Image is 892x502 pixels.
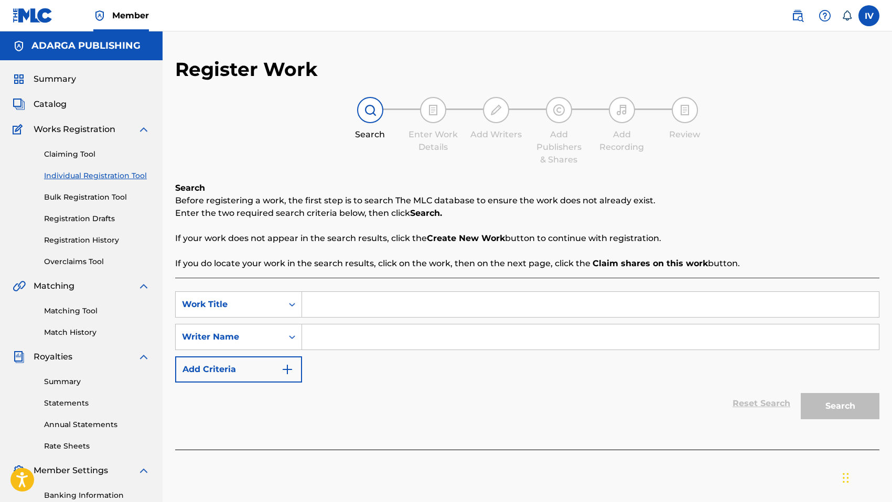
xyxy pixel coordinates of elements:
[281,363,294,376] img: 9d2ae6d4665cec9f34b9.svg
[44,149,150,160] a: Claiming Tool
[840,452,892,502] div: Widget de chat
[44,327,150,338] a: Match History
[490,104,502,116] img: step indicator icon for Add Writers
[843,462,849,494] div: Arrastrar
[175,232,879,245] p: If your work does not appear in the search results, click the button to continue with registration.
[182,298,276,311] div: Work Title
[44,170,150,181] a: Individual Registration Tool
[659,128,711,141] div: Review
[13,280,26,292] img: Matching
[533,128,585,166] div: Add Publishers & Shares
[13,40,25,52] img: Accounts
[44,376,150,387] a: Summary
[175,194,879,207] p: Before registering a work, the first step is to search The MLC database to ensure the work does n...
[44,213,150,224] a: Registration Drafts
[175,58,318,81] h2: Register Work
[31,40,141,52] h5: ADARGA PUBLISHING
[34,351,72,363] span: Royalties
[44,419,150,430] a: Annual Statements
[470,128,522,141] div: Add Writers
[13,98,25,111] img: Catalog
[44,305,150,317] a: Matching Tool
[863,334,892,418] iframe: Resource Center
[13,123,26,136] img: Works Registration
[344,128,396,141] div: Search
[616,104,628,116] img: step indicator icon for Add Recording
[679,104,691,116] img: step indicator icon for Review
[44,235,150,246] a: Registration History
[44,398,150,409] a: Statements
[34,73,76,85] span: Summary
[791,9,804,22] img: search
[13,98,67,111] a: CatalogCatalog
[175,291,879,424] form: Search Form
[814,5,835,26] div: Help
[427,233,505,243] strong: Create New Work
[410,208,442,218] strong: Search.
[175,356,302,383] button: Add Criteria
[44,192,150,203] a: Bulk Registration Tool
[137,280,150,292] img: expand
[175,207,879,220] p: Enter the two required search criteria below, then click
[787,5,808,26] a: Public Search
[858,5,879,26] div: User Menu
[44,256,150,267] a: Overclaims Tool
[175,257,879,270] p: If you do locate your work in the search results, click on the work, then on the next page, click...
[593,258,708,268] strong: Claim shares on this work
[175,183,205,193] b: Search
[842,10,852,21] div: Notifications
[93,9,106,22] img: Top Rightsholder
[13,464,25,477] img: Member Settings
[112,9,149,21] span: Member
[44,490,150,501] a: Banking Information
[13,73,25,85] img: Summary
[407,128,459,154] div: Enter Work Details
[34,280,74,292] span: Matching
[34,464,108,477] span: Member Settings
[137,123,150,136] img: expand
[364,104,377,116] img: step indicator icon for Search
[44,441,150,452] a: Rate Sheets
[840,452,892,502] iframe: Chat Widget
[819,9,831,22] img: help
[137,351,150,363] img: expand
[553,104,565,116] img: step indicator icon for Add Publishers & Shares
[427,104,439,116] img: step indicator icon for Enter Work Details
[13,8,53,23] img: MLC Logo
[34,98,67,111] span: Catalog
[137,464,150,477] img: expand
[13,351,25,363] img: Royalties
[13,73,76,85] a: SummarySummary
[34,123,115,136] span: Works Registration
[596,128,648,154] div: Add Recording
[182,331,276,343] div: Writer Name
